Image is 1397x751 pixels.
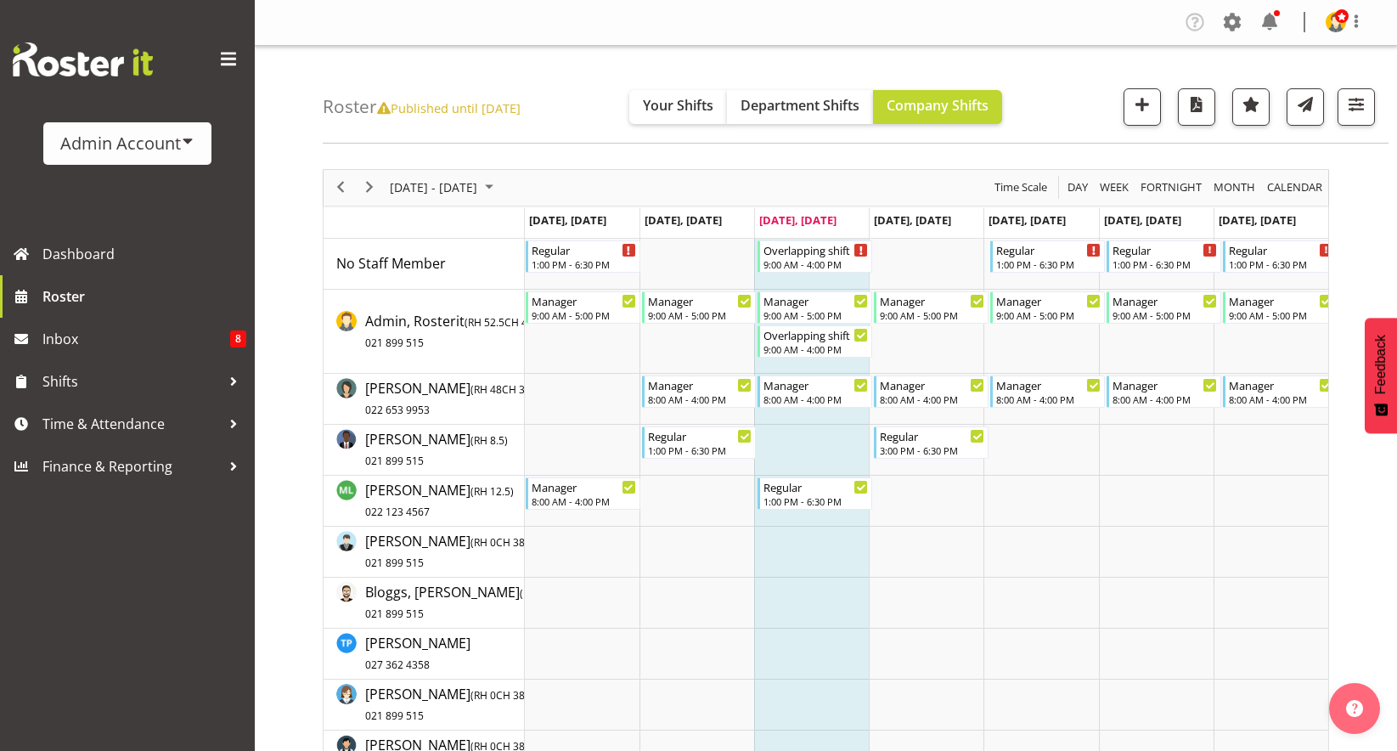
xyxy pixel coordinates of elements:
span: Time & Attendance [42,411,221,437]
a: Bloggs, [PERSON_NAME](RH 0CH 38)021 899 515 [365,582,577,623]
span: ( CH 38) [520,586,577,601]
div: Manager [763,376,868,393]
div: Regular [996,241,1101,258]
button: Timeline Week [1097,177,1132,198]
div: 3:00 PM - 6:30 PM [880,443,984,457]
div: Admin, Rosterit"s event - Manager Begin From Tuesday, October 7, 2025 at 9:00:00 AM GMT+07:00 End... [642,291,757,324]
span: RH 48 [474,382,502,397]
button: October 2025 [387,177,501,198]
button: Next [358,177,381,198]
button: Send a list of all shifts for the selected filtered period to all rostered employees. [1287,88,1324,126]
div: No Staff Member"s event - Regular Begin From Sunday, October 12, 2025 at 1:00:00 PM GMT+07:00 End... [1223,240,1338,273]
div: Manager [1229,376,1333,393]
span: [DATE], [DATE] [989,212,1066,228]
div: 1:00 PM - 6:30 PM [648,443,752,457]
span: Day [1066,177,1090,198]
button: Department Shifts [727,90,873,124]
span: [PERSON_NAME] [365,634,470,673]
div: Doe, Jane"s event - Manager Begin From Saturday, October 11, 2025 at 8:00:00 AM GMT+07:00 Ends At... [1107,375,1221,408]
a: [PERSON_NAME](RH 0CH 38)021 899 515 [365,684,528,725]
div: 9:00 AM - 5:00 PM [880,308,984,322]
a: [PERSON_NAME]027 362 4358 [365,633,470,674]
div: 8:00 AM - 4:00 PM [1113,392,1217,406]
div: Manager [996,376,1101,393]
div: next period [355,170,384,206]
div: Manager [880,292,984,309]
div: 9:00 AM - 5:00 PM [1229,308,1333,322]
div: Manager [880,376,984,393]
span: No Staff Member [336,254,446,273]
span: Feedback [1373,335,1389,394]
div: Overlapping shift [763,326,868,343]
div: 9:00 AM - 5:00 PM [763,308,868,322]
div: Manager [532,292,636,309]
div: Regular [763,478,868,495]
span: 027 362 4358 [365,658,430,672]
div: Doe, Jane"s event - Manager Begin From Tuesday, October 7, 2025 at 8:00:00 AM GMT+07:00 Ends At T... [642,375,757,408]
a: [PERSON_NAME](RH 0CH 38)021 899 515 [365,531,528,572]
div: 8:00 AM - 4:00 PM [996,392,1101,406]
span: Month [1212,177,1257,198]
span: [PERSON_NAME] [365,379,534,418]
span: Fortnight [1139,177,1203,198]
span: [DATE], [DATE] [759,212,837,228]
button: Company Shifts [873,90,1002,124]
div: 9:00 AM - 5:00 PM [532,308,636,322]
div: Regular [1113,241,1217,258]
a: [PERSON_NAME](RH 8.5)021 899 515 [365,429,508,470]
div: No Staff Member"s event - Regular Begin From Monday, October 6, 2025 at 1:00:00 PM GMT+07:00 Ends... [526,240,640,273]
div: Little, Mike"s event - Manager Begin From Monday, October 6, 2025 at 8:00:00 AM GMT+07:00 Ends At... [526,477,640,510]
div: No Staff Member"s event - Overlapping shift Begin From Wednesday, October 8, 2025 at 9:00:00 AM G... [758,240,872,273]
span: [PERSON_NAME] [365,430,508,469]
h4: Roster [323,97,521,116]
span: Admin, Rosterit [365,312,537,351]
div: 8:00 AM - 4:00 PM [880,392,984,406]
td: Green, Fred resource [324,425,525,476]
td: No Staff Member resource [324,239,525,290]
span: [DATE], [DATE] [1219,212,1296,228]
td: Bloggs, Joe resource [324,578,525,629]
div: Admin, Rosterit"s event - Manager Begin From Thursday, October 9, 2025 at 9:00:00 AM GMT+07:00 En... [874,291,989,324]
span: 021 899 515 [365,556,424,570]
span: 021 899 515 [365,454,424,468]
div: Admin, Rosterit"s event - Manager Begin From Friday, October 10, 2025 at 9:00:00 AM GMT+07:00 End... [990,291,1105,324]
div: 1:00 PM - 6:30 PM [1113,257,1217,271]
span: [DATE] - [DATE] [388,177,479,198]
div: Regular [880,427,984,444]
div: Manager [648,376,752,393]
div: Doe, Jane"s event - Manager Begin From Sunday, October 12, 2025 at 8:00:00 AM GMT+07:00 Ends At S... [1223,375,1338,408]
button: Month [1265,177,1326,198]
span: ( CH 38) [470,688,528,703]
div: Manager [1113,292,1217,309]
span: [PERSON_NAME] [365,481,514,520]
span: 021 899 515 [365,607,424,621]
span: [PERSON_NAME] [365,685,528,724]
span: Bloggs, [PERSON_NAME] [365,583,577,622]
span: RH 12.5 [474,484,510,499]
span: Inbox [42,326,230,352]
span: RH 8.5 [474,433,504,448]
div: Manager [1229,292,1333,309]
div: Little, Mike"s event - Regular Begin From Wednesday, October 8, 2025 at 1:00:00 PM GMT+07:00 Ends... [758,477,872,510]
td: Black, Ian resource [324,527,525,578]
span: [PERSON_NAME] [365,532,528,571]
span: Published until [DATE] [377,99,521,116]
td: White, Sally resource [324,680,525,731]
span: 8 [230,330,246,347]
span: Shifts [42,369,221,394]
div: 9:00 AM - 5:00 PM [1113,308,1217,322]
div: Admin, Rosterit"s event - Manager Begin From Sunday, October 12, 2025 at 9:00:00 AM GMT+07:00 End... [1223,291,1338,324]
span: RH 0 [474,688,496,703]
div: Overlapping shift [763,241,868,258]
div: No Staff Member"s event - Regular Begin From Saturday, October 11, 2025 at 1:00:00 PM GMT+07:00 E... [1107,240,1221,273]
div: 8:00 AM - 4:00 PM [648,392,752,406]
div: Manager [648,292,752,309]
button: Fortnight [1138,177,1205,198]
div: Admin Account [60,131,194,156]
button: Add a new shift [1124,88,1161,126]
span: Dashboard [42,241,246,267]
span: Company Shifts [887,96,989,115]
span: Your Shifts [643,96,713,115]
button: Previous [330,177,352,198]
td: Little, Mike resource [324,476,525,527]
